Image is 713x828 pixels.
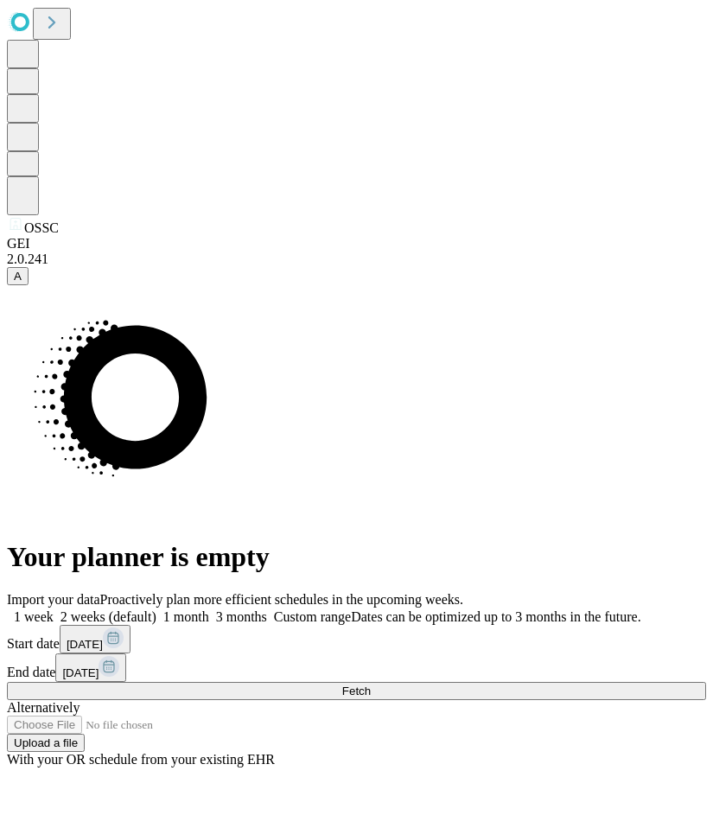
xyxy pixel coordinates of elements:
span: [DATE] [67,638,103,651]
button: Upload a file [7,734,85,752]
span: Fetch [342,685,371,697]
div: Start date [7,625,706,653]
span: Alternatively [7,700,80,715]
span: OSSC [24,220,59,235]
button: Fetch [7,682,706,700]
span: [DATE] [62,666,99,679]
span: Custom range [274,609,351,624]
div: End date [7,653,706,682]
span: A [14,270,22,283]
span: 3 months [216,609,267,624]
span: With your OR schedule from your existing EHR [7,752,275,767]
button: [DATE] [60,625,131,653]
button: A [7,267,29,285]
h1: Your planner is empty [7,541,706,573]
span: 1 week [14,609,54,624]
div: GEI [7,236,706,252]
div: 2.0.241 [7,252,706,267]
span: 2 weeks (default) [60,609,156,624]
span: Import your data [7,592,100,607]
span: Proactively plan more efficient schedules in the upcoming weeks. [100,592,463,607]
button: [DATE] [55,653,126,682]
span: Dates can be optimized up to 3 months in the future. [351,609,640,624]
span: 1 month [163,609,209,624]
